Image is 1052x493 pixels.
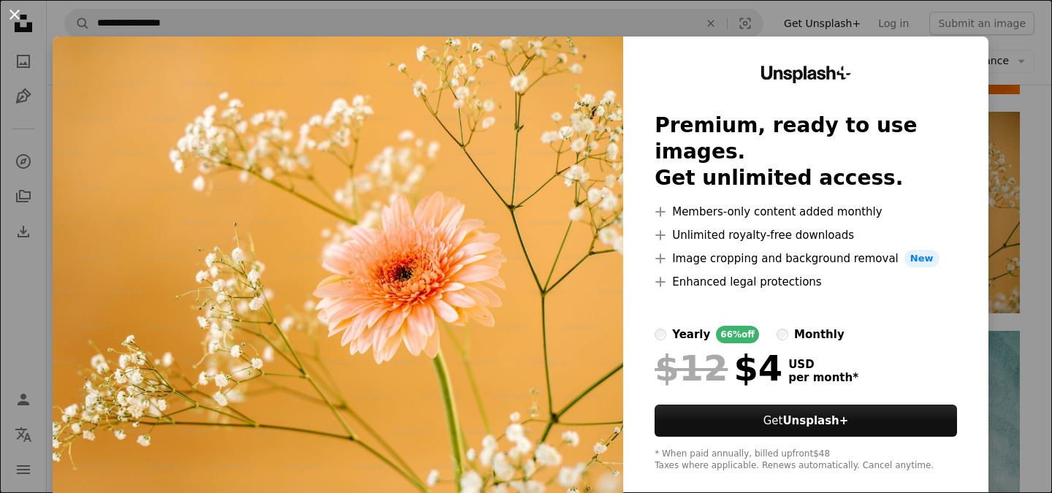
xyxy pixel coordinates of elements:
div: * When paid annually, billed upfront $48 Taxes where applicable. Renews automatically. Cancel any... [655,448,957,472]
strong: Unsplash+ [782,414,848,427]
input: monthly [777,329,788,340]
button: GetUnsplash+ [655,405,957,437]
h2: Premium, ready to use images. Get unlimited access. [655,112,957,191]
span: $12 [655,349,728,387]
div: 66% off [716,326,759,343]
div: yearly [672,326,710,343]
input: yearly66%off [655,329,666,340]
span: per month * [788,371,858,384]
span: USD [788,358,858,371]
li: Image cropping and background removal [655,250,957,267]
li: Members-only content added monthly [655,203,957,221]
div: monthly [794,326,845,343]
span: New [904,250,939,267]
div: $4 [655,349,782,387]
li: Enhanced legal protections [655,273,957,291]
li: Unlimited royalty-free downloads [655,226,957,244]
